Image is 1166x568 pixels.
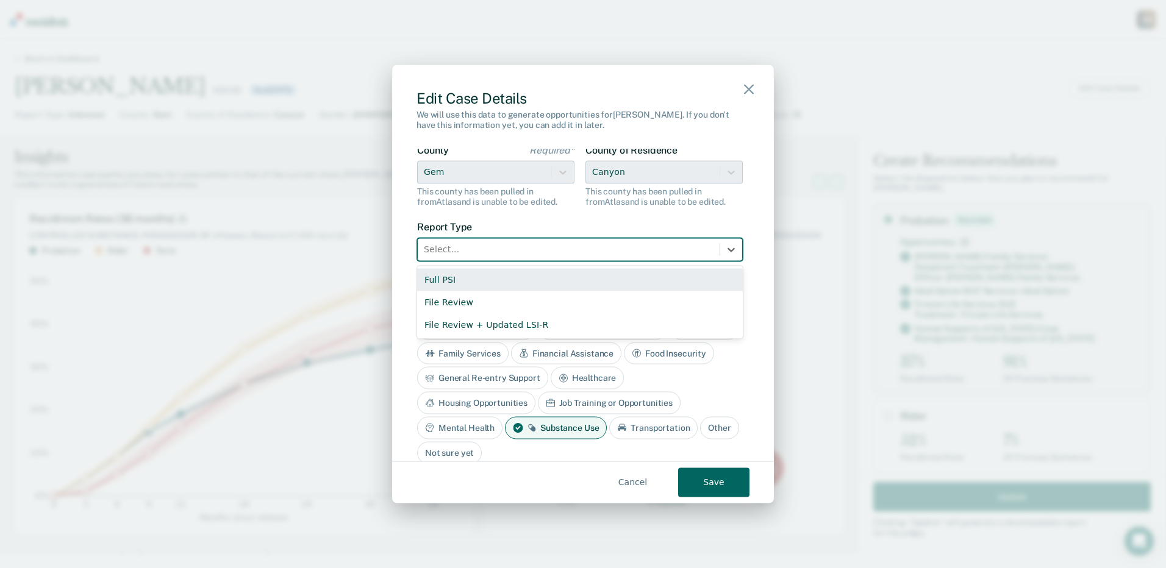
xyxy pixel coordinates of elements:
[417,90,749,107] div: Edit Case Details
[678,467,749,497] button: Save
[417,291,743,313] div: File Review
[609,417,698,439] div: Transportation
[505,416,607,439] div: Substance Use
[417,313,743,336] div: File Review + Updated LSI-R
[417,342,509,364] div: Family Services
[417,417,503,439] div: Mental Health
[417,367,548,389] div: General Re-entry Support
[700,417,739,439] div: Other
[417,268,743,291] div: Full PSI
[417,392,535,414] div: Housing Opportunities
[417,441,482,464] div: Not sure yet
[624,342,714,364] div: Food Insecurity
[417,144,574,155] label: County
[417,317,535,339] div: Clothing and Toiletries
[417,186,574,207] div: This county has been pulled in from Atlas and is unable to be edited.
[511,342,621,364] div: Financial Assistance
[538,392,681,414] div: Job Training or Opportunities
[585,144,743,155] label: County of Residence
[417,109,749,130] div: We will use this data to generate opportunities for [PERSON_NAME] . If you don't have this inform...
[538,317,668,339] div: Domestic Violence Issues
[597,467,668,497] button: Cancel
[670,317,739,339] div: Education
[529,144,574,155] span: Required*
[585,186,743,207] div: This county has been pulled in from Atlas and is unable to be edited.
[417,221,743,233] label: Report Type
[551,367,624,389] div: Healthcare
